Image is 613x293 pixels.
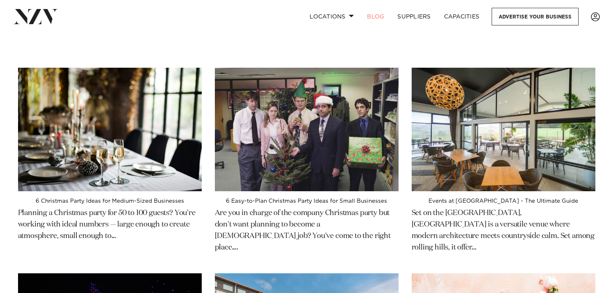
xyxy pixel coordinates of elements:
[492,8,579,25] a: Advertise your business
[412,68,595,263] a: Events at Wainui Golf Club - The Ultimate Guide Events at [GEOGRAPHIC_DATA] - The Ultimate Guide ...
[412,198,595,204] h4: Events at [GEOGRAPHIC_DATA] - The Ultimate Guide
[215,204,399,254] p: Are you in charge of the company Christmas party but don't want planning to become a [DEMOGRAPHIC...
[303,8,360,25] a: Locations
[360,8,391,25] a: BLOG
[215,198,399,204] h4: 6 Easy-to-Plan Christmas Party Ideas for Small Businesses
[13,9,58,24] img: nzv-logo.png
[18,204,202,242] p: Planning a Christmas party for 50 to 100 guests? You’re working with ideal numbers — large enough...
[391,8,437,25] a: SUPPLIERS
[18,198,202,204] h4: 6 Christmas Party Ideas for Medium-Sized Businesses
[412,204,595,254] p: Set on the [GEOGRAPHIC_DATA], [GEOGRAPHIC_DATA] is a versatile venue where modern architecture me...
[412,68,595,191] img: Events at Wainui Golf Club - The Ultimate Guide
[215,68,399,191] img: 6 Easy-to-Plan Christmas Party Ideas for Small Businesses
[438,8,486,25] a: Capacities
[215,68,399,263] a: 6 Easy-to-Plan Christmas Party Ideas for Small Businesses 6 Easy-to-Plan Christmas Party Ideas fo...
[18,68,202,252] a: 6 Christmas Party Ideas for Medium-Sized Businesses 6 Christmas Party Ideas for Medium-Sized Busi...
[18,68,202,191] img: 6 Christmas Party Ideas for Medium-Sized Businesses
